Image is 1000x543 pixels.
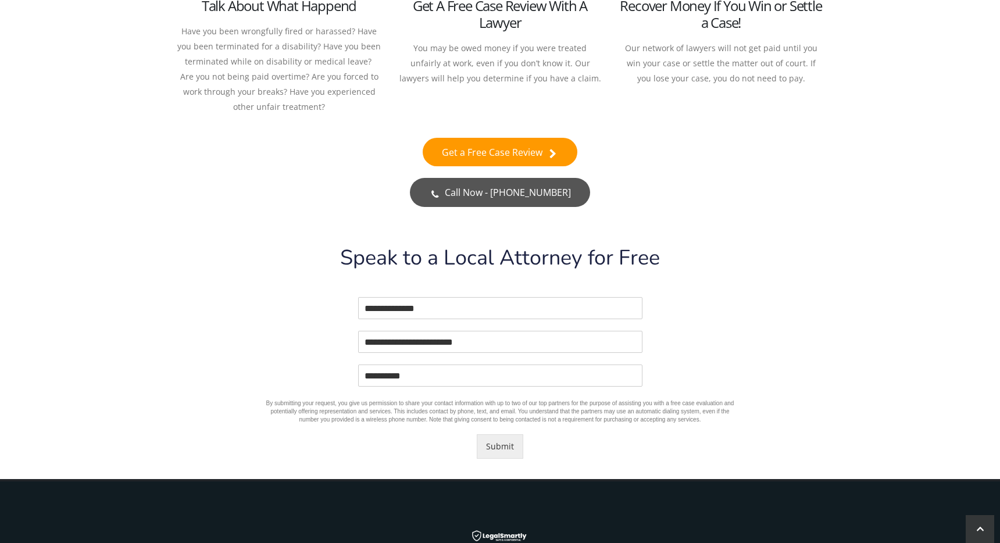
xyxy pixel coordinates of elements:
button: Submit [477,434,523,459]
span: By submitting your request, you give us permission to share your contact information with up to t... [266,400,734,423]
div: You may be owed money if you were treated unfairly at work, even if you don’t know it. Our lawyer... [398,41,602,86]
a: Call Now - [PHONE_NUMBER] [410,178,590,207]
div: Our network of lawyers will not get paid until you win your case or settle the matter out of cour... [619,41,823,86]
div: Have you been wrongfully fired or harassed? Have you been terminated for a disability? Have you b... [177,24,381,115]
a: Get a Free Case Review [423,138,577,167]
div: Speak to a Local Attorney for Free [263,248,737,277]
